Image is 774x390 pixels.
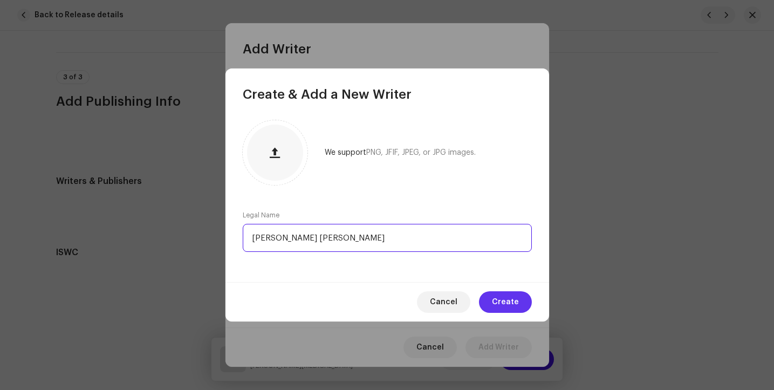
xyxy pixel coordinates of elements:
span: Cancel [430,291,457,313]
button: Create [479,291,532,313]
button: Cancel [417,291,470,313]
div: We support [325,148,476,157]
span: PNG, JFIF, JPEG, or JPG images. [366,149,476,156]
span: Create & Add a New Writer [243,86,412,103]
input: Enter legal name [243,224,532,252]
span: Create [492,291,519,313]
label: Legal Name [243,211,279,220]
